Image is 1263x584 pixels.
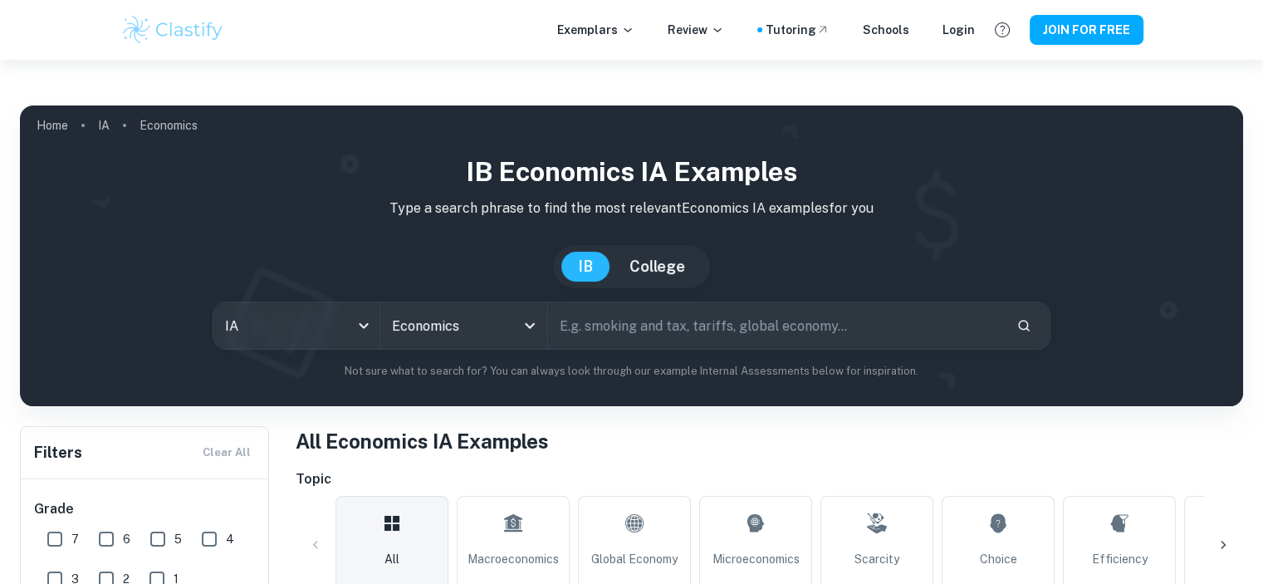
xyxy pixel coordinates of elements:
[226,530,234,548] span: 4
[712,550,800,568] span: Microeconomics
[33,199,1230,218] p: Type a search phrase to find the most relevant Economics IA examples for you
[863,21,909,39] a: Schools
[1010,312,1038,340] button: Search
[766,21,830,39] a: Tutoring
[37,114,68,137] a: Home
[980,550,1017,568] span: Choice
[33,152,1230,192] h1: IB Economics IA examples
[71,530,79,548] span: 7
[123,530,130,548] span: 6
[591,550,678,568] span: Global Economy
[20,106,1243,406] img: profile cover
[548,302,1003,349] input: E.g. smoking and tax, tariffs, global economy...
[854,550,899,568] span: Scarcity
[296,426,1243,456] h1: All Economics IA Examples
[33,363,1230,380] p: Not sure what to search for? You can always look through our example Internal Assessments below f...
[561,252,609,282] button: IB
[557,21,634,39] p: Exemplars
[34,441,82,464] h6: Filters
[140,116,198,135] p: Economics
[98,114,110,137] a: IA
[384,550,399,568] span: All
[34,499,257,519] h6: Grade
[988,16,1016,44] button: Help and Feedback
[668,21,724,39] p: Review
[213,302,379,349] div: IA
[468,550,559,568] span: Macroeconomics
[174,530,182,548] span: 5
[1092,550,1148,568] span: Efficiency
[518,314,541,337] button: Open
[120,13,226,47] img: Clastify logo
[296,469,1243,489] h6: Topic
[613,252,702,282] button: College
[1030,15,1143,45] button: JOIN FOR FREE
[942,21,975,39] a: Login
